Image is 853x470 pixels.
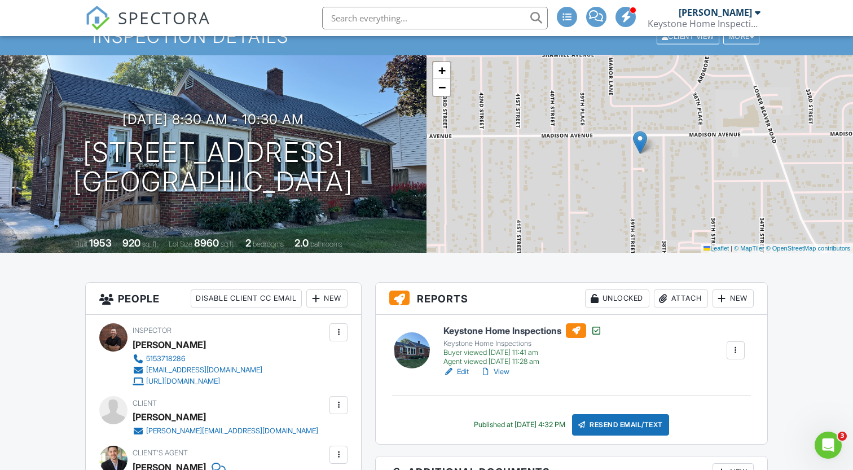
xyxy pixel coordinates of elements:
h3: People [86,283,361,315]
h3: [DATE] 8:30 am - 10:30 am [122,112,304,127]
h1: [STREET_ADDRESS] [GEOGRAPHIC_DATA] [73,138,353,197]
a: View [480,366,509,377]
div: Attach [654,289,708,308]
a: [EMAIL_ADDRESS][DOMAIN_NAME] [133,364,262,376]
div: 2.0 [294,237,309,249]
span: SPECTORA [118,6,210,29]
a: [PERSON_NAME][EMAIL_ADDRESS][DOMAIN_NAME] [133,425,318,437]
input: Search everything... [322,7,548,29]
a: Keystone Home Inspections Keystone Home Inspections Buyer viewed [DATE] 11:41 am Agent viewed [DA... [443,323,602,366]
h6: Keystone Home Inspections [443,323,602,338]
span: Client's Agent [133,449,188,457]
span: sq. ft. [142,240,158,248]
div: [PERSON_NAME][EMAIL_ADDRESS][DOMAIN_NAME] [146,427,318,436]
span: Built [75,240,87,248]
a: 5153718286 [133,353,262,364]
div: 2 [245,237,251,249]
a: Zoom out [433,79,450,96]
a: [URL][DOMAIN_NAME] [133,376,262,387]
div: [PERSON_NAME] [133,408,206,425]
div: Keystone Home Inspections, LLC [648,18,760,29]
div: [PERSON_NAME] [679,7,752,18]
img: Marker [633,131,647,154]
div: New [306,289,348,308]
a: Zoom in [433,62,450,79]
div: 1953 [89,237,112,249]
div: Unlocked [585,289,649,308]
span: Lot Size [169,240,192,248]
a: Leaflet [703,245,729,252]
div: Resend Email/Text [572,414,669,436]
div: 5153718286 [146,354,186,363]
span: sq.ft. [221,240,235,248]
div: [URL][DOMAIN_NAME] [146,377,220,386]
span: bathrooms [310,240,342,248]
div: Buyer viewed [DATE] 11:41 am [443,348,602,357]
div: Published at [DATE] 4:32 PM [474,420,565,429]
div: Keystone Home Inspections [443,339,602,348]
div: More [723,29,760,44]
div: New [713,289,754,308]
a: © OpenStreetMap contributors [766,245,850,252]
img: The Best Home Inspection Software - Spectora [85,6,110,30]
a: Edit [443,366,469,377]
a: © MapTiler [734,245,764,252]
h3: Reports [376,283,767,315]
div: 920 [122,237,140,249]
div: [PERSON_NAME] [133,336,206,353]
span: + [438,63,446,77]
span: 3 [838,432,847,441]
div: Disable Client CC Email [191,289,302,308]
span: Inspector [133,326,172,335]
div: Agent viewed [DATE] 11:28 am [443,357,602,366]
div: 8960 [194,237,219,249]
span: | [731,245,732,252]
div: [EMAIL_ADDRESS][DOMAIN_NAME] [146,366,262,375]
span: Client [133,399,157,407]
span: − [438,80,446,94]
a: SPECTORA [85,15,210,39]
h1: Inspection Details [93,27,760,46]
a: Client View [656,32,722,40]
iframe: Intercom live chat [815,432,842,459]
span: bedrooms [253,240,284,248]
div: Client View [657,29,719,44]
